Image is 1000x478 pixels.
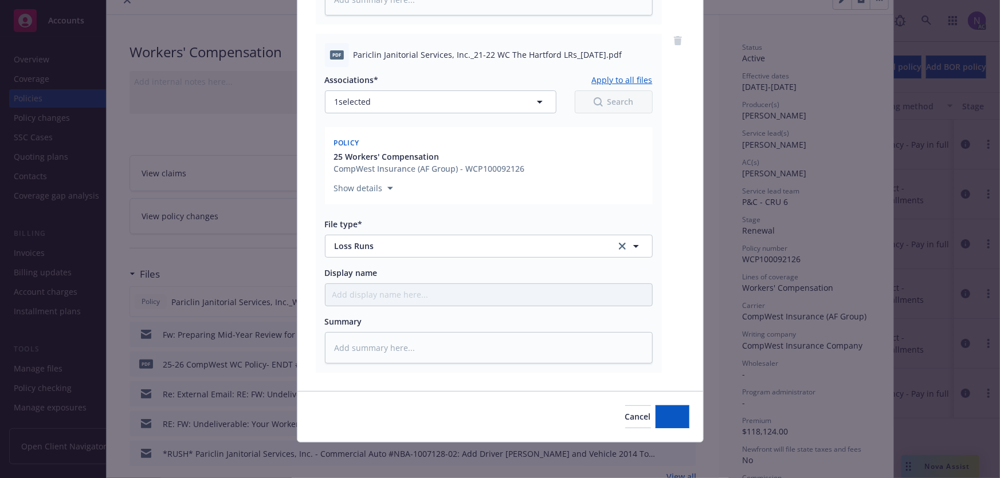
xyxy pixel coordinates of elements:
button: Add files [656,405,689,428]
span: Add files [656,411,689,422]
span: Summary [325,316,362,327]
button: Cancel [625,405,651,428]
span: Cancel [625,411,651,422]
input: Add display name here... [326,284,652,306]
